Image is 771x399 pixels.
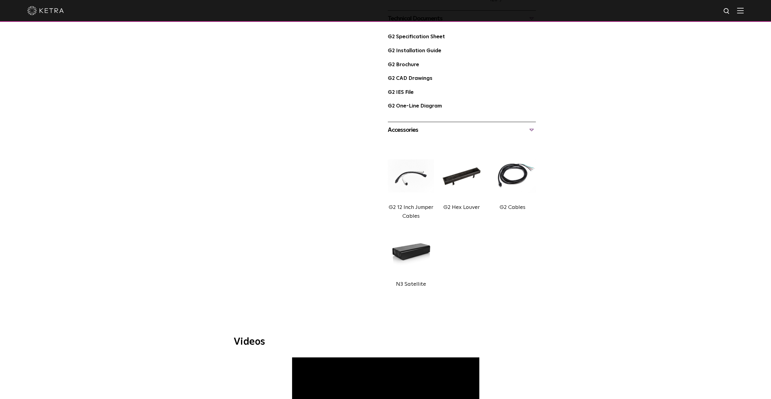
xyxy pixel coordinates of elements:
a: G2 IES File [388,90,414,95]
a: G2 One-Line Diagram [388,104,442,109]
img: G2 12 inch cables [388,150,434,202]
a: n3-img@2x N3 Satellite [388,227,434,289]
img: n3-img@2x [388,227,434,278]
label: N3 Satellite [396,281,426,287]
a: G2 Installation Guide [388,48,441,53]
label: G2 Hex Louver [443,205,480,210]
img: Hamburger%20Nav.svg [737,8,744,13]
a: G2 CAD Drawings [388,76,432,81]
a: G2 Brochure [388,62,419,67]
label: G2 Cables [500,205,525,210]
img: G2 cables [489,150,535,202]
img: ketra-logo-2019-white [27,6,64,15]
label: G2 12 Inch Jumper Cables [388,205,433,219]
div: Accessories [388,125,536,135]
img: G2 Hex Louver [439,150,485,202]
h3: Videos [234,337,538,347]
img: search icon [723,8,731,15]
a: G2 Specification Sheet [388,34,445,39]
